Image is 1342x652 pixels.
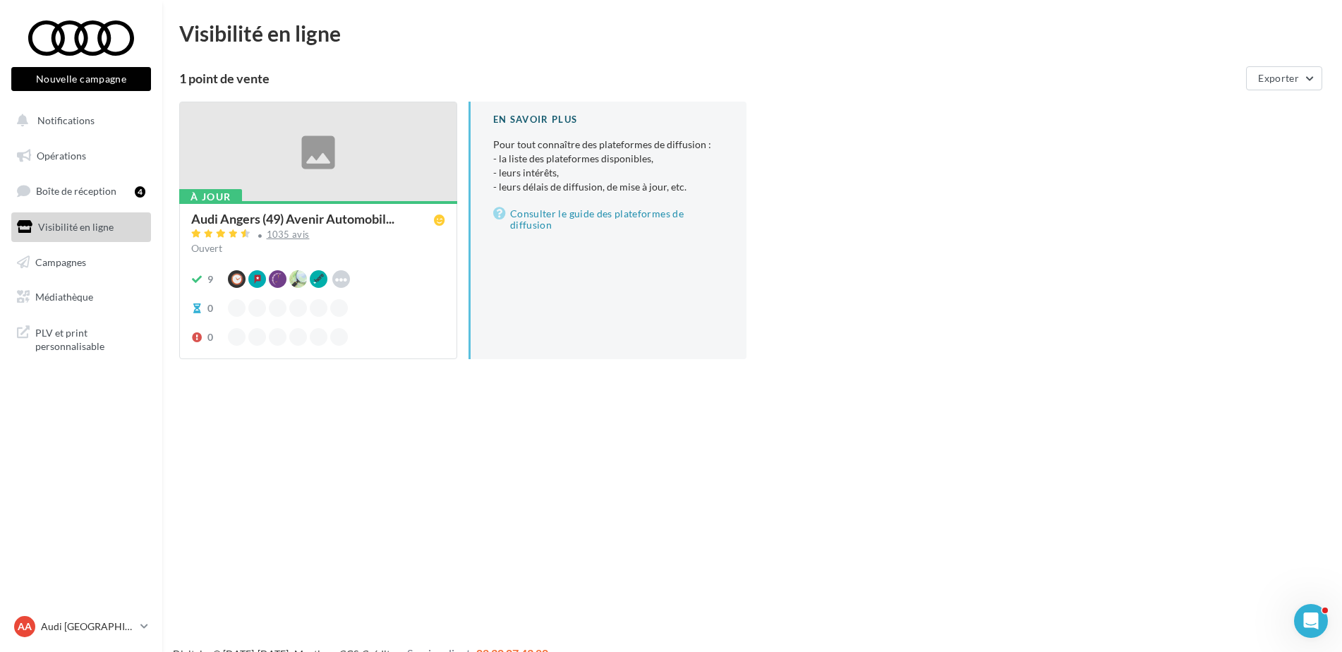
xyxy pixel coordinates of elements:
[179,23,1325,44] div: Visibilité en ligne
[37,114,95,126] span: Notifications
[35,323,145,354] span: PLV et print personnalisable
[1294,604,1328,638] iframe: Intercom live chat
[493,138,724,194] p: Pour tout connaître des plateformes de diffusion :
[1258,72,1299,84] span: Exporter
[35,291,93,303] span: Médiathèque
[8,141,154,171] a: Opérations
[191,212,394,225] span: Audi Angers (49) Avenir Automobil...
[8,282,154,312] a: Médiathèque
[38,221,114,233] span: Visibilité en ligne
[207,330,213,344] div: 0
[8,176,154,206] a: Boîte de réception4
[18,620,32,634] span: AA
[493,205,724,234] a: Consulter le guide des plateformes de diffusion
[191,242,222,254] span: Ouvert
[8,318,154,359] a: PLV et print personnalisable
[191,227,445,244] a: 1035 avis
[11,67,151,91] button: Nouvelle campagne
[35,255,86,267] span: Campagnes
[8,248,154,277] a: Campagnes
[11,613,151,640] a: AA Audi [GEOGRAPHIC_DATA]
[179,189,242,205] div: À jour
[37,150,86,162] span: Opérations
[207,272,213,286] div: 9
[493,113,724,126] div: En savoir plus
[493,152,724,166] li: - la liste des plateformes disponibles,
[493,180,724,194] li: - leurs délais de diffusion, de mise à jour, etc.
[267,230,310,239] div: 1035 avis
[8,106,148,135] button: Notifications
[179,72,1240,85] div: 1 point de vente
[207,301,213,315] div: 0
[135,186,145,198] div: 4
[1246,66,1322,90] button: Exporter
[36,185,116,197] span: Boîte de réception
[41,620,135,634] p: Audi [GEOGRAPHIC_DATA]
[493,166,724,180] li: - leurs intérêts,
[8,212,154,242] a: Visibilité en ligne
